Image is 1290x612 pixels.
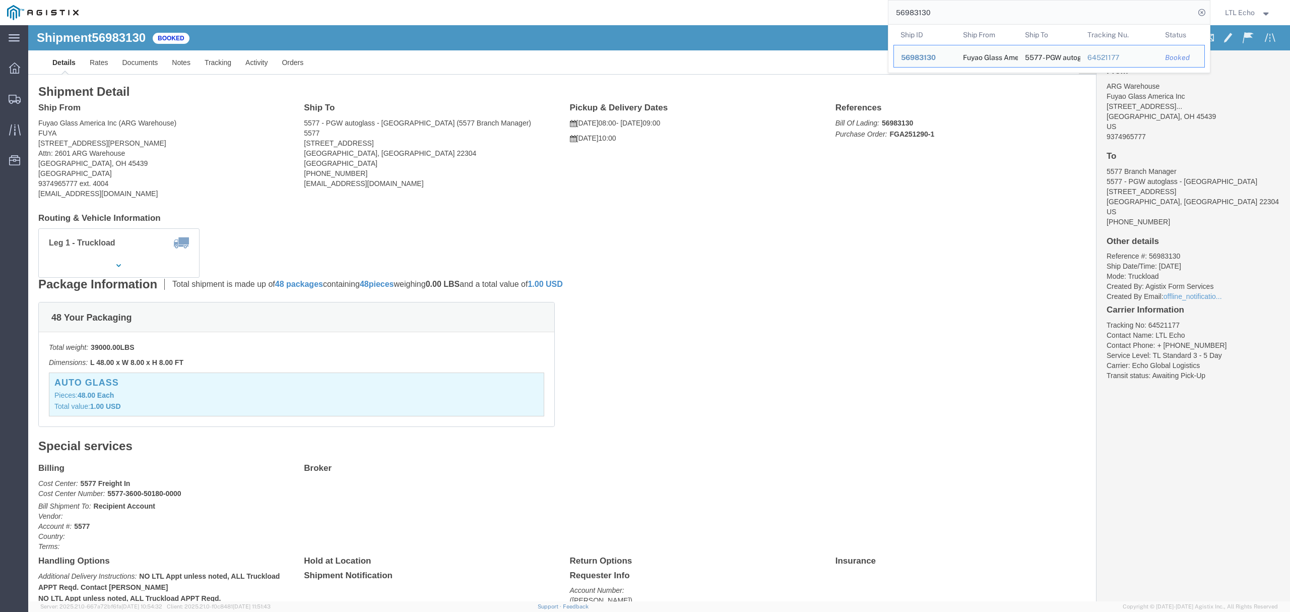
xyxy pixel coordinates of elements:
a: Support [538,603,563,609]
th: Ship From [956,25,1018,45]
div: Booked [1165,52,1197,63]
span: Server: 2025.21.0-667a72bf6fa [40,603,162,609]
div: 64521177 [1087,52,1151,63]
th: Tracking Nu. [1080,25,1158,45]
span: 56983130 [901,53,936,62]
div: 56983130 [901,52,949,63]
th: Ship To [1018,25,1080,45]
span: LTL Echo [1225,7,1255,18]
th: Ship ID [893,25,956,45]
a: Feedback [563,603,589,609]
span: Copyright © [DATE]-[DATE] Agistix Inc., All Rights Reserved [1123,602,1278,611]
div: Fuyao Glass America Inc [963,45,1011,67]
table: Search Results [893,25,1210,73]
div: 5577 - PGW autoglass - Alexandria [1025,45,1073,67]
input: Search for shipment number, reference number [888,1,1195,25]
button: LTL Echo [1224,7,1276,19]
span: [DATE] 11:51:43 [233,603,271,609]
th: Status [1158,25,1205,45]
iframe: FS Legacy Container [28,25,1290,601]
span: [DATE] 10:54:32 [121,603,162,609]
span: Client: 2025.21.0-f0c8481 [167,603,271,609]
img: logo [7,5,79,20]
